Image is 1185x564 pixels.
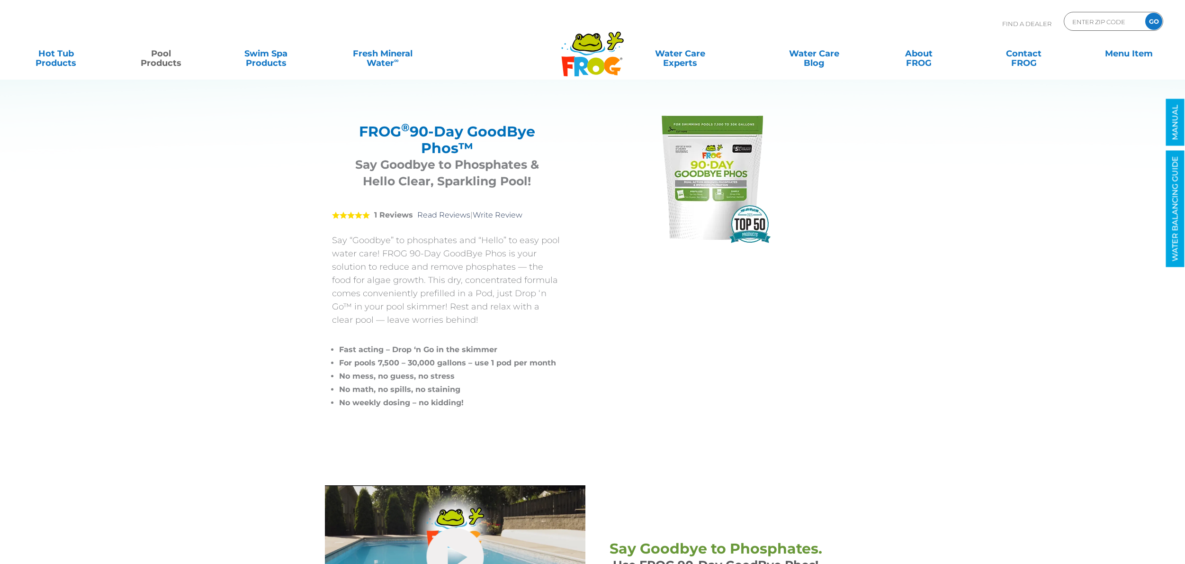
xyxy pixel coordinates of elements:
[115,44,208,63] a: PoolProducts
[339,398,464,407] span: No weekly dosing – no kidding!
[374,210,413,219] strong: 1 Reviews
[977,44,1070,63] a: ContactFROG
[610,540,822,557] span: Say Goodbye to Phosphates.
[339,372,455,381] span: No mess, no guess, no stress
[767,44,861,63] a: Water CareBlog
[1145,13,1162,30] input: GO
[394,56,399,64] sup: ∞
[9,44,103,63] a: Hot TubProducts
[339,356,562,370] li: For pools 7,500 – 30,000 gallons – use 1 pod per month
[339,343,562,356] li: Fast acting – Drop ‘n Go in the skimmer
[332,211,370,219] span: 5
[556,19,629,77] img: Frog Products Logo
[872,44,966,63] a: AboutFROG
[324,44,441,63] a: Fresh MineralWater∞
[473,210,522,219] a: Write Review
[1166,99,1185,146] a: MANUAL
[219,44,313,63] a: Swim SpaProducts
[604,44,756,63] a: Water CareExperts
[332,197,562,234] div: |
[417,210,470,219] a: Read Reviews
[1002,12,1051,36] p: Find A Dealer
[1082,44,1176,63] a: Menu Item
[332,234,562,327] p: Say “Goodbye” to phosphates and “Hello” to easy pool water care! FROG 90-Day GoodBye Phos is your...
[344,123,550,156] h2: FROG 90-Day GoodBye Phos™
[344,156,550,190] h3: Say Goodbye to Phosphates & Hello Clear, Sparkling Pool!
[1166,151,1185,267] a: WATER BALANCING GUIDE
[339,385,460,394] span: No math, no spills, no staining
[401,121,410,134] sup: ®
